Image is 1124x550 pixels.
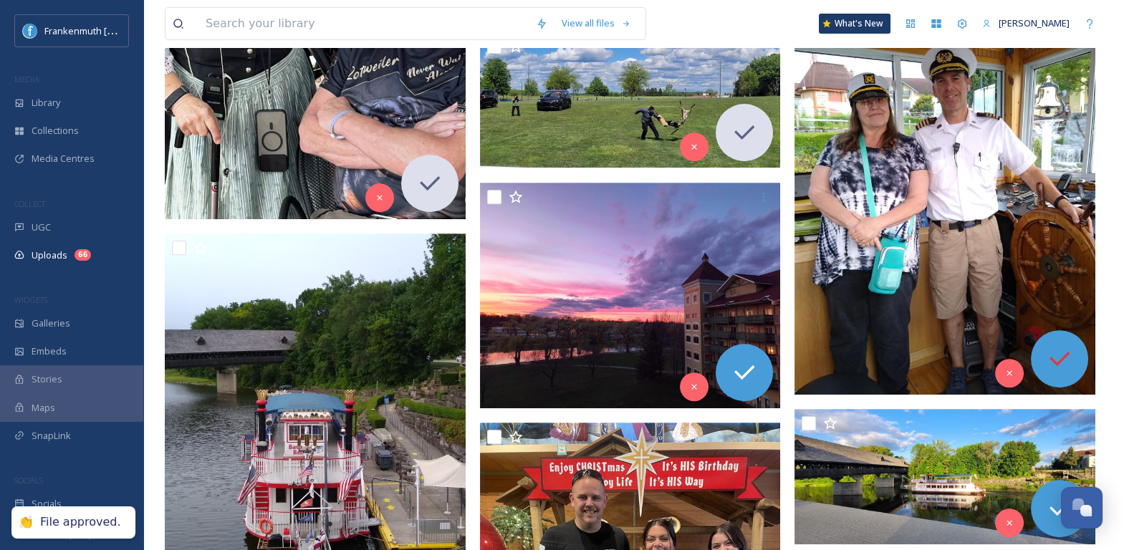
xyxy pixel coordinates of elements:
[32,96,60,110] span: Library
[32,497,62,511] span: Socials
[40,515,121,530] div: File approved.
[32,344,67,358] span: Embeds
[32,124,79,137] span: Collections
[44,24,153,37] span: Frankenmuth [US_STATE]
[32,401,55,415] span: Maps
[554,9,638,37] a: View all files
[480,183,781,408] img: ext_1756940192.546113_ccraft1967@yahoo.com-inbound2818571326326759221.jpg
[975,9,1077,37] a: [PERSON_NAME]
[999,16,1070,29] span: [PERSON_NAME]
[14,198,45,209] span: COLLECT
[794,409,1095,544] img: ext_1756945001.467359_suzannamignogna@yahoo.com-inbound5386792648586597060.jpg
[819,14,890,34] a: What's New
[19,515,33,530] div: 👏
[14,475,43,486] span: SOCIALS
[1061,487,1103,529] button: Open Chat
[32,152,95,165] span: Media Centres
[32,249,67,262] span: Uploads
[198,8,529,39] input: Search your library
[75,249,91,261] div: 66
[14,74,39,85] span: MEDIA
[23,24,37,38] img: Social%20Media%20PFP%202025.jpg
[32,372,62,386] span: Stories
[32,317,70,330] span: Galleries
[14,294,47,305] span: WIDGETS
[32,429,71,443] span: SnapLink
[32,221,51,234] span: UGC
[480,32,781,168] img: ext_1756944993.283655_suzannamignogna@yahoo.com-inbound147897056614378140.jpg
